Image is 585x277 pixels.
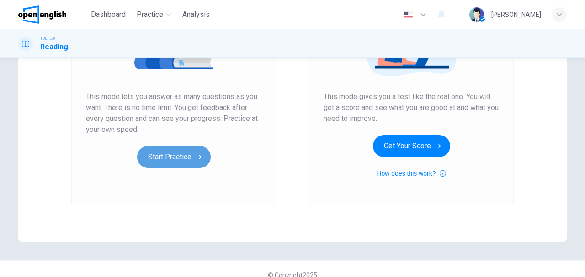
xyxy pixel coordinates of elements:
[137,9,163,20] span: Practice
[87,6,129,23] button: Dashboard
[403,11,414,18] img: en
[18,5,66,24] img: OpenEnglish logo
[137,146,211,168] button: Start Practice
[377,168,446,179] button: How does this work?
[86,91,261,135] span: This mode lets you answer as many questions as you want. There is no time limit. You get feedback...
[324,91,499,124] span: This mode gives you a test like the real one. You will get a score and see what you are good at a...
[373,135,450,157] button: Get Your Score
[40,42,68,52] h1: Reading
[469,7,484,22] img: Profile picture
[182,9,210,20] span: Analysis
[133,6,175,23] button: Practice
[18,5,87,24] a: OpenEnglish logo
[179,6,213,23] button: Analysis
[91,9,126,20] span: Dashboard
[40,35,55,42] span: TOEFL®
[491,9,541,20] div: [PERSON_NAME]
